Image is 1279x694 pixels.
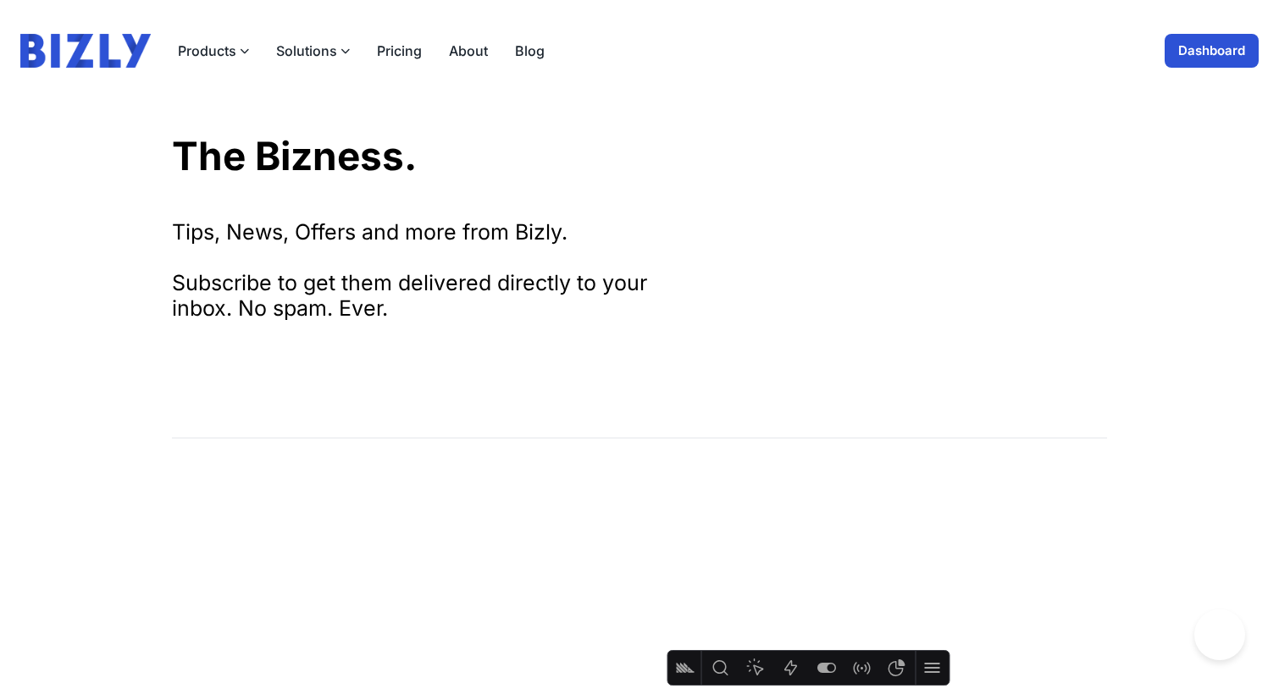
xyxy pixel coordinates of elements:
[449,41,488,61] a: About
[1165,34,1259,68] a: Dashboard
[172,132,417,179] a: The Bizness.
[377,41,422,61] a: Pricing
[276,41,350,61] button: Solutions
[172,219,680,321] div: Tips, News, Offers and more from Bizly. Subscribe to get them delivered directly to your inbox. N...
[1194,609,1245,660] iframe: Toggle Customer Support
[172,355,545,404] iframe: signup frame
[178,41,249,61] button: Products
[515,41,545,61] a: Blog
